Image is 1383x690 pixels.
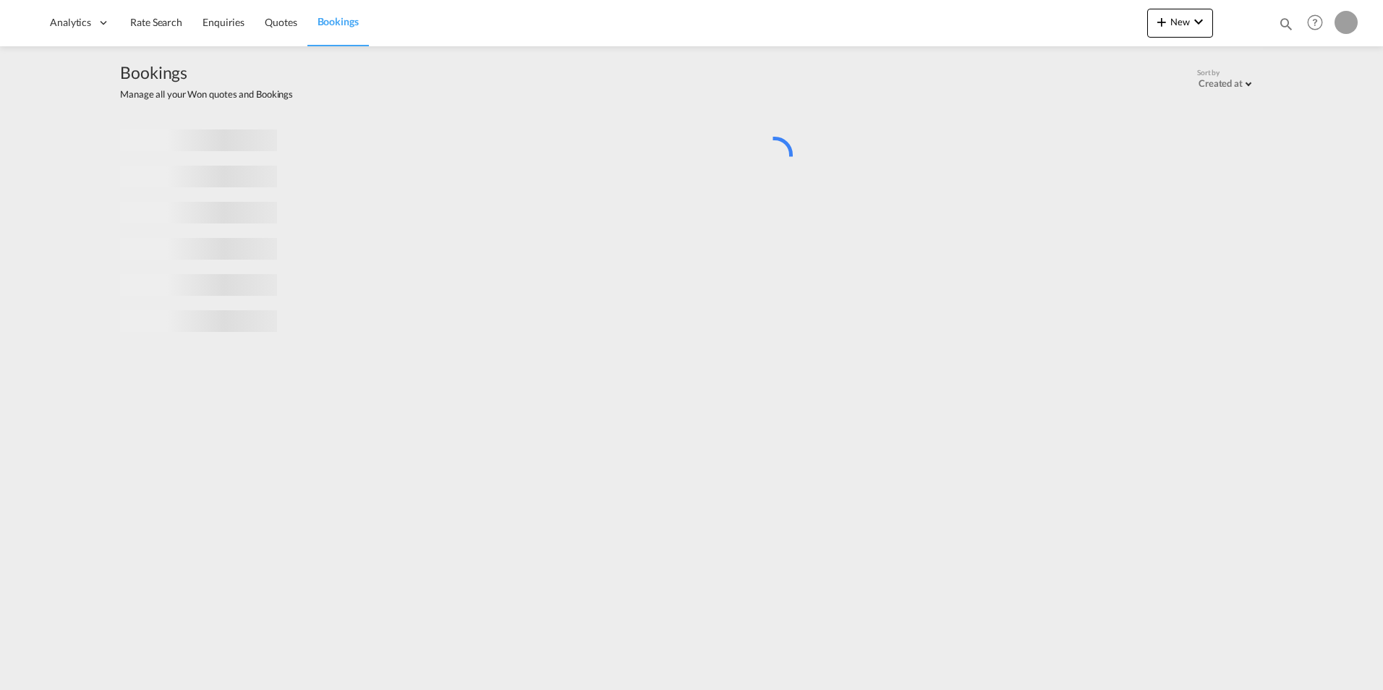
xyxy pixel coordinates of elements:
[1153,16,1207,27] span: New
[1303,10,1335,36] div: Help
[1303,10,1327,35] span: Help
[120,88,293,101] span: Manage all your Won quotes and Bookings
[265,16,297,28] span: Quotes
[1199,77,1243,89] div: Created at
[203,16,244,28] span: Enquiries
[1147,9,1213,38] button: icon-plus 400-fgNewicon-chevron-down
[1190,13,1207,30] md-icon: icon-chevron-down
[130,16,182,28] span: Rate Search
[120,61,293,84] span: Bookings
[50,15,91,30] span: Analytics
[1278,16,1294,32] md-icon: icon-magnify
[318,15,359,27] span: Bookings
[1153,13,1170,30] md-icon: icon-plus 400-fg
[1278,16,1294,38] div: icon-magnify
[1197,67,1220,77] span: Sort by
